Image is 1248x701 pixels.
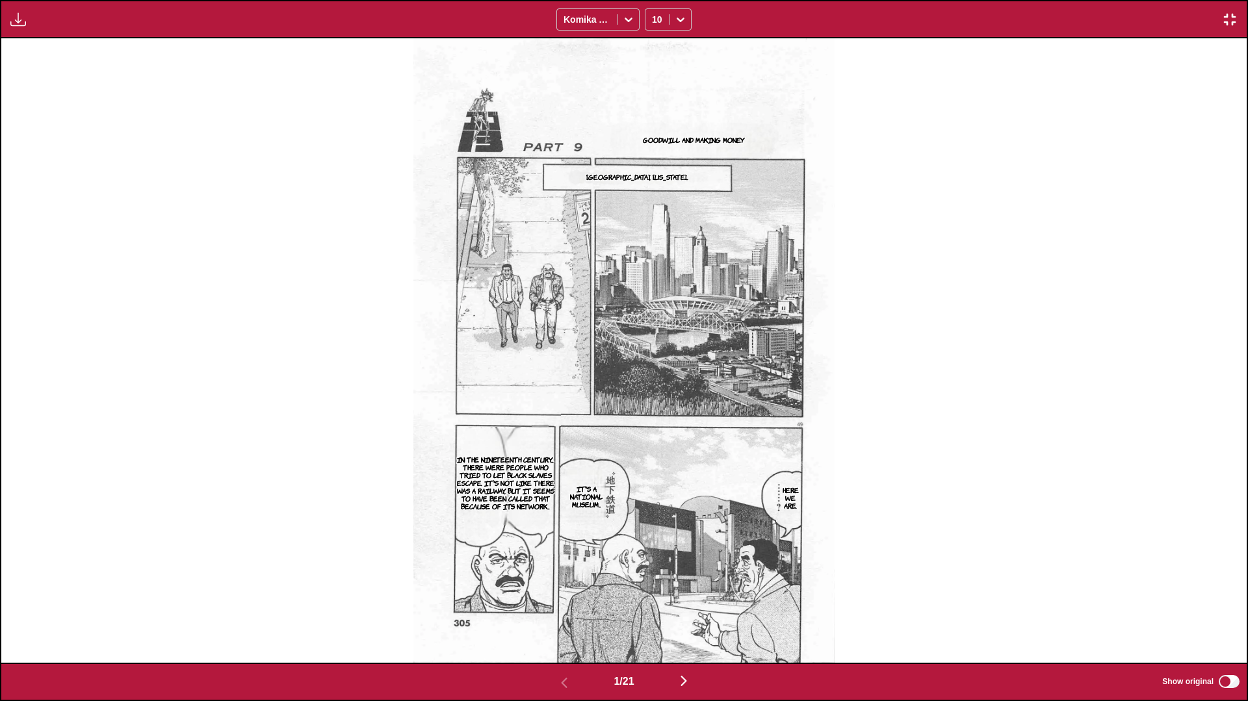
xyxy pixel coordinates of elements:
input: Show original [1219,675,1240,688]
p: Goodwill and making money [640,133,747,146]
p: It's a national museum... [562,482,610,511]
p: In the nineteenth century... there were people who tried to let black slaves escape. It's not lik... [450,453,562,513]
span: Show original [1162,677,1214,686]
span: 1 / 21 [614,676,634,687]
img: Next page [676,673,692,689]
img: Previous page [556,675,572,691]
p: [GEOGRAPHIC_DATA], [US_STATE]... [584,170,691,183]
p: Here we are. [780,483,801,512]
img: Download translated images [10,12,26,27]
img: Manga Panel [413,38,835,663]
